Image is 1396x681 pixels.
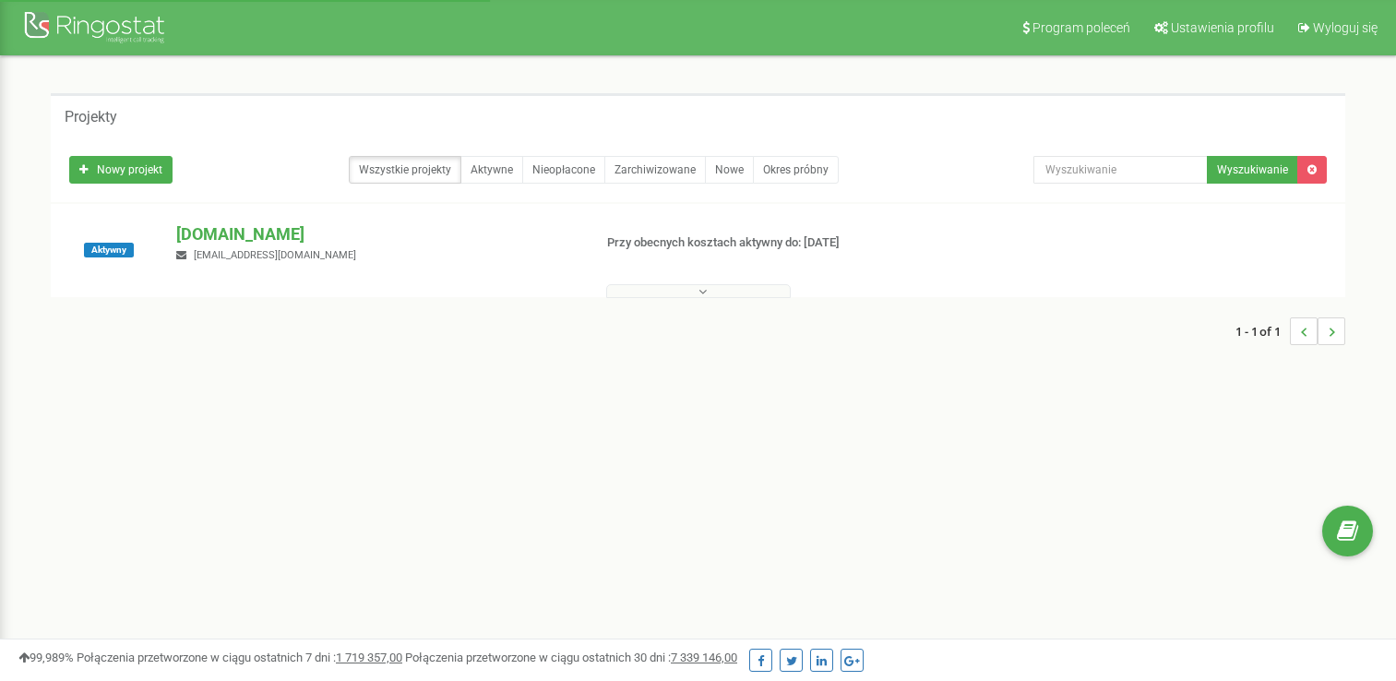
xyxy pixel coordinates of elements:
[1032,20,1130,35] span: Program poleceń
[604,156,706,184] a: Zarchiwizowane
[349,156,461,184] a: Wszystkie projekty
[607,234,901,252] p: Przy obecnych kosztach aktywny do: [DATE]
[1313,20,1378,35] span: Wyloguj się
[1235,299,1345,364] nav: ...
[336,651,402,664] u: 1 719 357,00
[705,156,754,184] a: Nowe
[1171,20,1274,35] span: Ustawienia profilu
[1033,156,1208,184] input: Wyszukiwanie
[65,109,117,125] h5: Projekty
[522,156,605,184] a: Nieopłacone
[753,156,839,184] a: Okres próbny
[405,651,737,664] span: Połączenia przetworzone w ciągu ostatnich 30 dni :
[1207,156,1298,184] button: Wyszukiwanie
[176,222,577,246] p: [DOMAIN_NAME]
[18,651,74,664] span: 99,989%
[1235,317,1290,345] span: 1 - 1 of 1
[77,651,402,664] span: Połączenia przetworzone w ciągu ostatnich 7 dni :
[194,249,356,261] span: [EMAIL_ADDRESS][DOMAIN_NAME]
[671,651,737,664] u: 7 339 146,00
[84,243,134,257] span: Aktywny
[460,156,523,184] a: Aktywne
[69,156,173,184] a: Nowy projekt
